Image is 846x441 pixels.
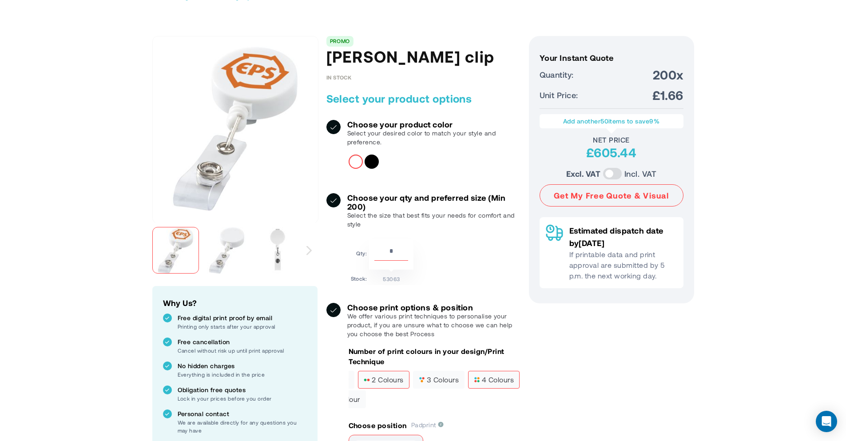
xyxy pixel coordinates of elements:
p: Cancel without risk up until print approval [178,346,307,354]
h3: Choose your product color [347,120,520,129]
span: £1.66 [652,87,683,103]
button: Get My Free Quote & Visual [540,184,683,207]
span: 9% [649,117,659,125]
p: Select your desired color to match your style and preference. [347,129,520,147]
p: Add another items to save [544,117,679,126]
p: Obligation free quotes [178,385,307,394]
img: 11808802_f1_txfpwimqb28oqfyy.jpg [254,227,301,274]
img: Delivery [546,224,563,241]
h3: Choose print options & position [347,303,520,312]
div: Open Intercom Messenger [816,411,837,432]
label: Incl. VAT [624,167,656,180]
h2: Why Us? [163,297,307,309]
p: Free digital print proof by email [178,314,307,322]
a: PROMO [330,38,350,44]
div: White [349,155,363,169]
h1: [PERSON_NAME] clip [326,47,520,66]
td: 53063 [369,272,413,283]
p: Select the size that best fits your needs for comfort and style [347,211,520,229]
h3: Your Instant Quote [540,53,683,62]
span: Quantity: [540,68,574,81]
p: Lock in your prices before you order [178,394,307,402]
p: Free cancellation [178,338,307,346]
span: 50 [600,117,608,125]
div: Availability [326,74,352,80]
img: 11808802_pp_y1_tgk5ng4y1wt97aws.jpg [152,227,199,274]
img: 11808802_hcqhqohtfsaeegdk.jpg [203,227,250,274]
p: Everything is included in the price [178,370,307,378]
p: No hidden charges [178,362,307,370]
td: Stock: [351,272,367,283]
img: 11808802_pp_y1_tgk5ng4y1wt97aws.jpg [153,46,318,211]
div: Net Price [540,135,683,144]
p: Number of print colours in your design/Print Technique [349,346,520,366]
p: Choose position [349,421,407,430]
span: Padprint [411,421,444,429]
span: Unit Price: [540,89,578,101]
p: We are available directly for any questions you may have [178,418,307,434]
span: full colour [318,396,360,402]
span: 2 colours [364,377,403,383]
td: Qty: [351,239,367,270]
p: We offer various print techniques to personalise your product, if you are unsure what to choose w... [347,312,520,338]
h2: Select your product options [326,91,520,106]
span: [DATE] [579,238,604,248]
p: Estimated dispatch date by [569,224,677,249]
span: 200x [653,67,683,83]
h3: Choose your qty and preferred size (Min 200) [347,193,520,211]
span: 3 colours [419,377,459,383]
div: £605.44 [540,144,683,160]
p: If printable data and print approval are submitted by 5 p.m. the next working day. [569,249,677,281]
p: Printing only starts after your approval [178,322,307,330]
p: Personal contact [178,409,307,418]
span: 4 colours [474,377,514,383]
div: Solid black [365,155,379,169]
label: Excl. VAT [566,167,600,180]
div: Next [301,222,317,278]
span: In stock [326,74,352,80]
